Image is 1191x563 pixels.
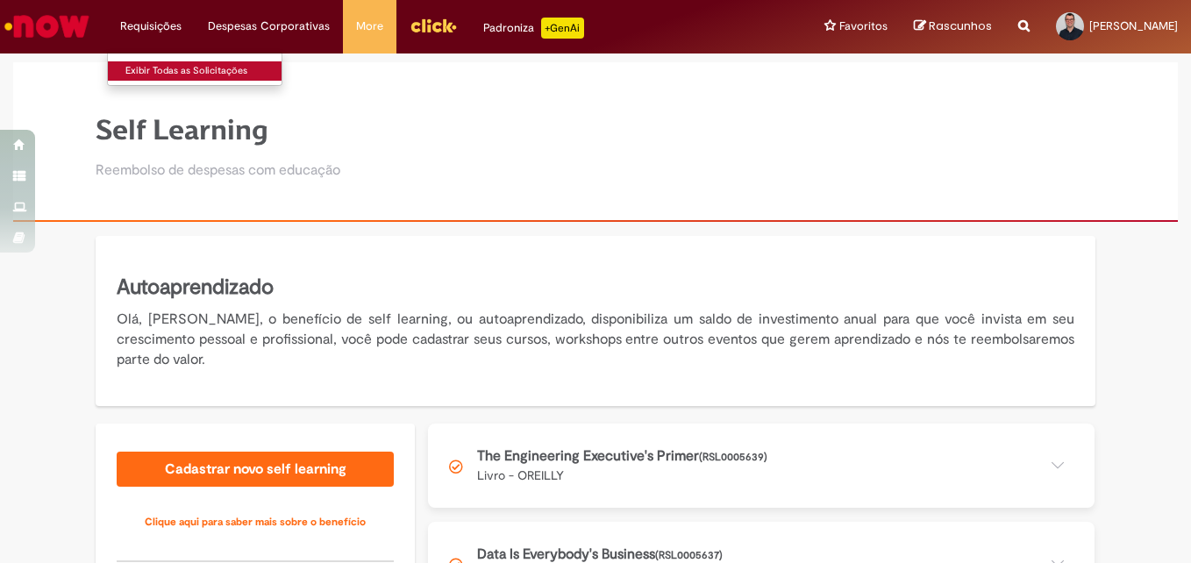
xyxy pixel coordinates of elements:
[1089,18,1178,33] span: [PERSON_NAME]
[208,18,330,35] span: Despesas Corporativas
[483,18,584,39] div: Padroniza
[117,273,1074,303] h5: Autoaprendizado
[914,18,992,35] a: Rascunhos
[839,18,888,35] span: Favoritos
[96,115,340,146] h1: Self Learning
[107,53,282,86] ul: Requisições
[117,504,394,539] a: Clique aqui para saber mais sobre o benefício
[120,18,182,35] span: Requisições
[929,18,992,34] span: Rascunhos
[108,61,301,81] a: Exibir Todas as Solicitações
[2,9,92,44] img: ServiceNow
[117,452,394,487] a: Cadastrar novo self learning
[541,18,584,39] p: +GenAi
[96,163,340,179] h2: Reembolso de despesas com educação
[356,18,383,35] span: More
[117,310,1074,370] p: Olá, [PERSON_NAME], o benefício de self learning, ou autoaprendizado, disponibiliza um saldo de i...
[410,12,457,39] img: click_logo_yellow_360x200.png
